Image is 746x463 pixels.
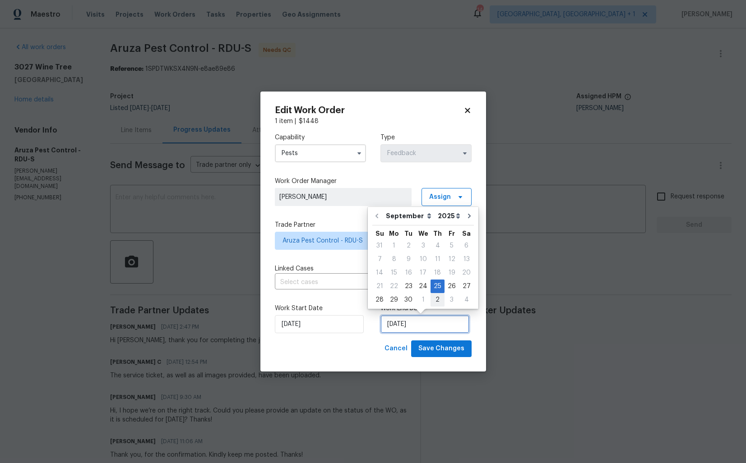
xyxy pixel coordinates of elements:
div: Fri Sep 05 2025 [445,239,459,252]
input: Select cases [275,275,446,289]
span: Save Changes [418,343,464,354]
select: Year [436,209,463,223]
div: 14 [372,266,387,279]
div: Wed Sep 24 2025 [416,280,431,293]
div: Sun Sep 21 2025 [372,280,387,293]
select: Month [384,209,436,223]
div: 13 [459,253,474,266]
span: [PERSON_NAME] [279,193,407,202]
abbr: Saturday [462,230,471,237]
div: Wed Sep 03 2025 [416,239,431,252]
abbr: Monday [389,230,399,237]
div: Tue Sep 09 2025 [401,252,416,266]
div: Mon Sep 08 2025 [387,252,401,266]
div: Fri Sep 12 2025 [445,252,459,266]
div: 2 [431,293,445,306]
button: Go to next month [463,207,476,225]
div: 1 item | [275,117,472,126]
div: Fri Oct 03 2025 [445,293,459,307]
div: 8 [387,253,401,266]
div: 9 [401,253,416,266]
div: Sun Aug 31 2025 [372,239,387,252]
span: Cancel [385,343,408,354]
div: Mon Sep 15 2025 [387,266,401,280]
div: Sat Sep 27 2025 [459,280,474,293]
div: Thu Sep 25 2025 [431,280,445,293]
div: 4 [459,293,474,306]
div: 17 [416,266,431,279]
div: 2 [401,239,416,252]
button: Show options [354,148,365,159]
abbr: Friday [449,230,455,237]
label: Work Order Manager [275,177,472,186]
div: 30 [401,293,416,306]
input: Select... [380,144,472,162]
div: 16 [401,266,416,279]
div: Sat Sep 20 2025 [459,266,474,280]
div: 1 [387,239,401,252]
div: 5 [445,239,459,252]
span: $ 1448 [299,118,319,124]
div: 27 [459,280,474,293]
div: 18 [431,266,445,279]
span: Assign [429,193,451,202]
div: Wed Sep 17 2025 [416,266,431,280]
div: 11 [431,253,445,266]
input: Select... [275,144,366,162]
div: Sun Sep 07 2025 [372,252,387,266]
div: 3 [445,293,459,306]
div: 22 [387,280,401,293]
div: Wed Sep 10 2025 [416,252,431,266]
div: Thu Sep 04 2025 [431,239,445,252]
div: 26 [445,280,459,293]
abbr: Wednesday [418,230,428,237]
div: 19 [445,266,459,279]
div: Tue Sep 16 2025 [401,266,416,280]
button: Go to previous month [370,207,384,225]
div: Mon Sep 22 2025 [387,280,401,293]
div: 23 [401,280,416,293]
div: 10 [416,253,431,266]
div: Tue Sep 30 2025 [401,293,416,307]
input: M/D/YYYY [380,315,469,333]
div: Thu Oct 02 2025 [431,293,445,307]
div: 20 [459,266,474,279]
span: Aruza Pest Control - RDU-S [283,236,451,245]
label: Type [380,133,472,142]
div: 29 [387,293,401,306]
label: Capability [275,133,366,142]
abbr: Tuesday [404,230,412,237]
div: Sun Sep 14 2025 [372,266,387,280]
div: Fri Sep 26 2025 [445,280,459,293]
button: Cancel [381,340,411,357]
div: Sat Sep 13 2025 [459,252,474,266]
h2: Edit Work Order [275,106,463,115]
div: Sat Sep 06 2025 [459,239,474,252]
div: Tue Sep 23 2025 [401,280,416,293]
div: Thu Sep 18 2025 [431,266,445,280]
div: 6 [459,239,474,252]
div: 15 [387,266,401,279]
div: 21 [372,280,387,293]
input: M/D/YYYY [275,315,364,333]
div: Mon Sep 29 2025 [387,293,401,307]
div: 7 [372,253,387,266]
div: 31 [372,239,387,252]
abbr: Sunday [375,230,384,237]
div: 1 [416,293,431,306]
div: Mon Sep 01 2025 [387,239,401,252]
div: Sat Oct 04 2025 [459,293,474,307]
div: 3 [416,239,431,252]
div: 28 [372,293,387,306]
button: Save Changes [411,340,472,357]
div: Tue Sep 02 2025 [401,239,416,252]
div: Fri Sep 19 2025 [445,266,459,280]
div: Sun Sep 28 2025 [372,293,387,307]
button: Show options [459,148,470,159]
div: 25 [431,280,445,293]
abbr: Thursday [433,230,442,237]
div: Thu Sep 11 2025 [431,252,445,266]
label: Trade Partner [275,220,472,229]
div: 24 [416,280,431,293]
div: Wed Oct 01 2025 [416,293,431,307]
